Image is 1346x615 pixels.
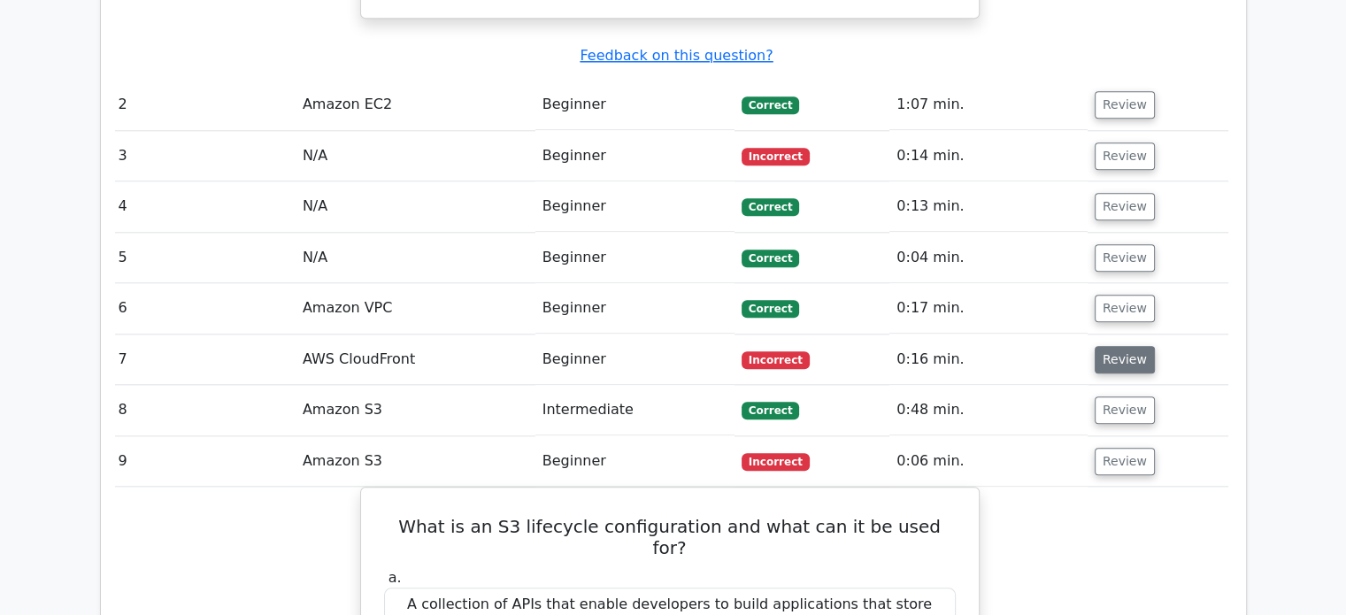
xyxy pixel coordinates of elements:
td: Amazon S3 [296,385,535,435]
td: Beginner [535,334,735,385]
td: Beginner [535,80,735,130]
td: 0:16 min. [889,334,1088,385]
td: 0:06 min. [889,436,1088,487]
td: 8 [112,385,296,435]
button: Review [1095,295,1155,322]
td: Beginner [535,233,735,283]
span: Correct [742,402,799,419]
td: 7 [112,334,296,385]
button: Review [1095,193,1155,220]
span: Correct [742,96,799,114]
a: Feedback on this question? [580,47,773,64]
td: AWS CloudFront [296,334,535,385]
button: Review [1095,396,1155,424]
td: 5 [112,233,296,283]
span: Correct [742,198,799,216]
td: 0:04 min. [889,233,1088,283]
button: Review [1095,346,1155,373]
td: Beginner [535,181,735,232]
td: Beginner [535,283,735,334]
button: Review [1095,91,1155,119]
td: 2 [112,80,296,130]
td: 9 [112,436,296,487]
span: Incorrect [742,351,810,369]
span: Incorrect [742,148,810,165]
button: Review [1095,142,1155,170]
h5: What is an S3 lifecycle configuration and what can it be used for? [382,516,958,558]
span: Correct [742,300,799,318]
td: Beginner [535,436,735,487]
button: Review [1095,244,1155,272]
td: 6 [112,283,296,334]
span: Incorrect [742,453,810,471]
td: N/A [296,181,535,232]
td: N/A [296,131,535,181]
td: Beginner [535,131,735,181]
td: 0:17 min. [889,283,1088,334]
span: Correct [742,250,799,267]
td: N/A [296,233,535,283]
td: 0:13 min. [889,181,1088,232]
td: Amazon EC2 [296,80,535,130]
td: Amazon S3 [296,436,535,487]
td: Amazon VPC [296,283,535,334]
button: Review [1095,448,1155,475]
td: 4 [112,181,296,232]
td: 0:14 min. [889,131,1088,181]
td: 3 [112,131,296,181]
td: 0:48 min. [889,385,1088,435]
td: 1:07 min. [889,80,1088,130]
span: a. [388,569,402,586]
td: Intermediate [535,385,735,435]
